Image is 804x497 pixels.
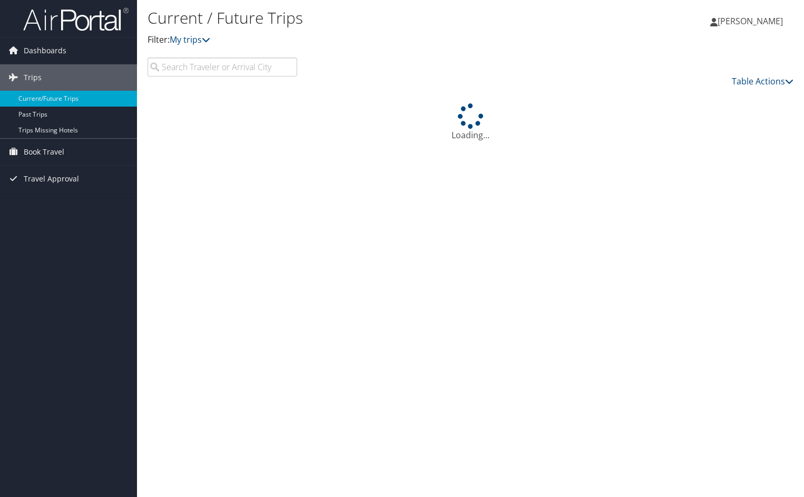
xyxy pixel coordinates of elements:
div: Loading... [148,103,793,141]
img: airportal-logo.png [23,7,129,32]
a: [PERSON_NAME] [710,5,793,37]
a: Table Actions [732,75,793,87]
span: Trips [24,64,42,91]
span: Dashboards [24,37,66,64]
input: Search Traveler or Arrival City [148,58,297,77]
span: [PERSON_NAME] [718,15,783,27]
p: Filter: [148,33,578,47]
span: Book Travel [24,139,64,165]
h1: Current / Future Trips [148,7,578,29]
a: My trips [170,34,210,45]
span: Travel Approval [24,166,79,192]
